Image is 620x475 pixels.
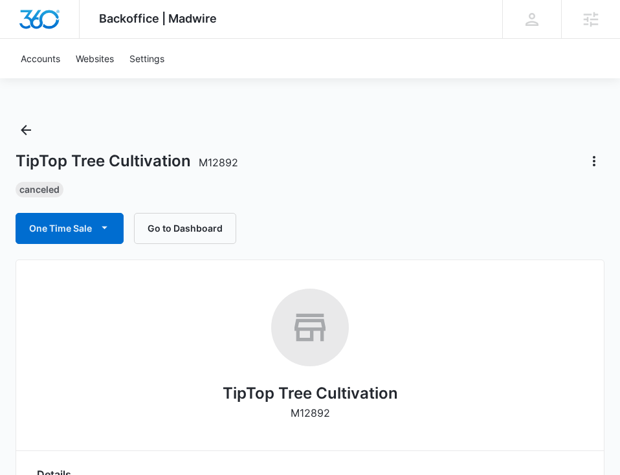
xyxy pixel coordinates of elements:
[16,151,238,171] h1: TipTop Tree Cultivation
[122,39,172,78] a: Settings
[99,12,217,25] span: Backoffice | Madwire
[223,382,398,405] h2: TipTop Tree Cultivation
[291,405,330,421] p: M12892
[16,213,124,244] button: One Time Sale
[16,120,36,140] button: Back
[13,39,68,78] a: Accounts
[134,213,236,244] button: Go to Dashboard
[68,39,122,78] a: Websites
[199,156,238,169] span: M12892
[584,151,604,171] button: Actions
[16,182,63,197] div: Canceled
